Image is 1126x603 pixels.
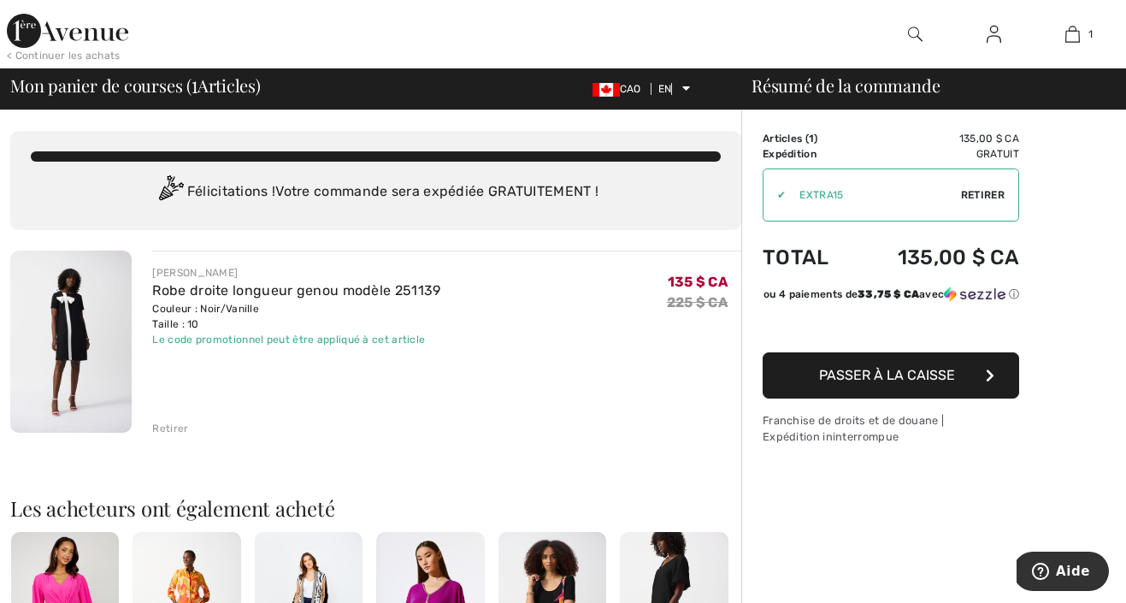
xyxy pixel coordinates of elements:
font: 1 [809,133,814,145]
font: 1 [1088,28,1093,40]
div: ou 4 paiements de33,75 $ CAavecSezzle Cliquez pour en savoir plus sur Sezzle [763,287,1019,308]
a: Se connecter [973,24,1015,45]
font: Votre commande sera expédiée GRATUITEMENT ! [275,183,598,199]
font: Retirer [152,423,188,435]
iframe: PayPal-paypal [763,308,1019,346]
img: Dollar canadien [592,83,620,97]
a: 1 [1035,24,1111,44]
img: Mes informations [987,24,1001,44]
font: Retirer [961,189,1005,201]
font: Félicitations ! [187,183,276,199]
iframe: Ouvre un widget dans lequel vous pouvez trouver plus d'informations [1017,552,1109,594]
font: Articles ( [763,133,809,145]
button: Passer à la caisse [763,352,1019,399]
font: Taille : 10 [152,318,198,330]
img: Mon sac [1065,24,1080,44]
font: 1 [192,68,197,98]
a: Robe droite longueur genou modèle 251139 [152,282,440,299]
font: Franchise de droits et de douane | Expédition ininterrompue [763,414,944,443]
font: [PERSON_NAME] [152,267,238,279]
font: Total [763,245,829,269]
font: 135,00 $ CA [959,133,1019,145]
input: Code promotionnel [786,169,961,221]
font: ⓘ [1009,288,1019,300]
img: rechercher sur le site [908,24,923,44]
font: Mon panier de courses ( [10,74,192,97]
font: 135,00 $ CA [898,245,1019,269]
font: Passer à la caisse [819,367,955,383]
font: 33,75 $ CA [858,288,919,300]
font: 135 $ CA [668,274,728,290]
font: Résumé de la commande [752,74,940,97]
font: Expédition [763,148,816,160]
font: Couleur : Noir/Vanille [152,303,259,315]
font: avec [919,288,944,300]
font: ou 4 paiements de [763,288,858,300]
img: Robe droite longueur genou modèle 251139 [10,251,132,433]
font: Les acheteurs ont également acheté [10,494,335,522]
font: Articles) [197,74,261,97]
font: Le code promotionnel peut être appliqué à cet article [152,334,425,346]
img: 1ère Avenue [7,14,128,48]
img: Sezzle [944,287,1005,302]
font: EN [658,83,672,95]
font: CAO [620,83,641,95]
font: Gratuit [976,148,1019,160]
font: ) [814,133,817,145]
font: 225 $ CA [667,294,728,310]
font: < Continuer les achats [7,50,121,62]
img: Congratulation2.svg [153,175,187,210]
font: ✔ [777,189,786,201]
